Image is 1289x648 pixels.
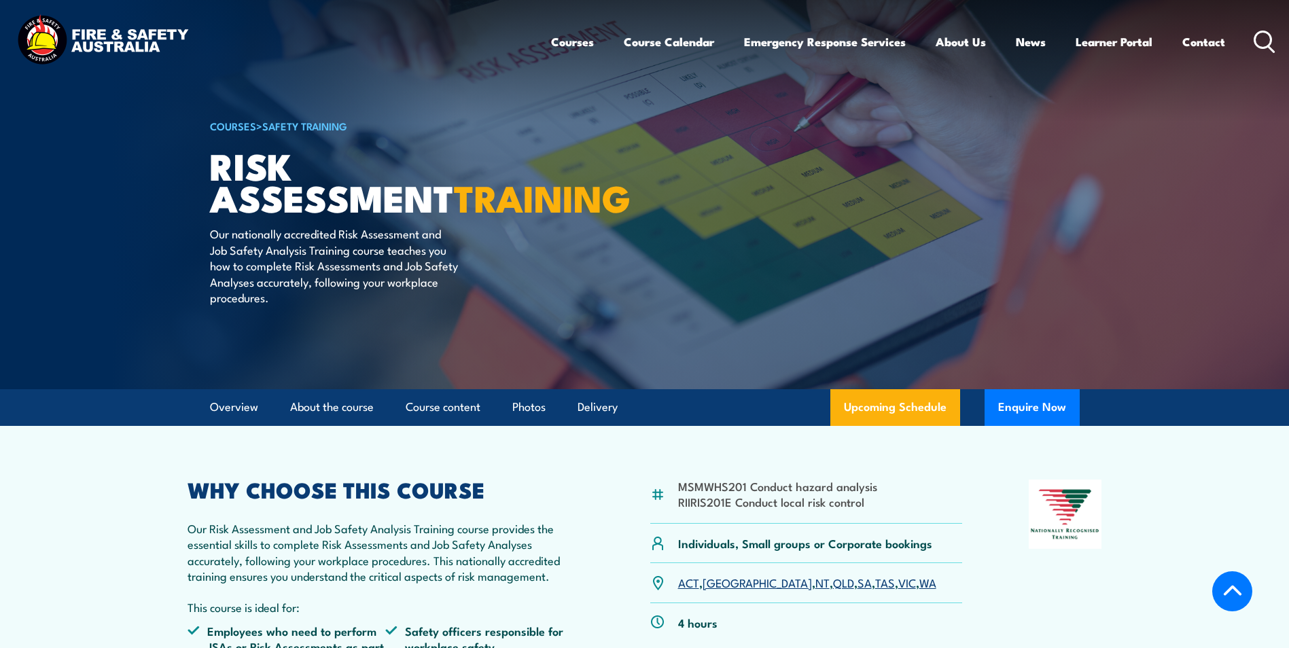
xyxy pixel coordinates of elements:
p: 4 hours [678,615,718,630]
h2: WHY CHOOSE THIS COURSE [188,480,584,499]
a: ACT [678,574,699,590]
p: This course is ideal for: [188,599,584,615]
a: Learner Portal [1076,24,1152,60]
p: Our Risk Assessment and Job Safety Analysis Training course provides the essential skills to comp... [188,520,584,584]
p: , , , , , , , [678,575,936,590]
h1: Risk Assessment [210,149,546,213]
button: Enquire Now [985,389,1080,426]
a: COURSES [210,118,256,133]
p: Our nationally accredited Risk Assessment and Job Safety Analysis Training course teaches you how... [210,226,458,305]
a: WA [919,574,936,590]
a: Course content [406,389,480,425]
img: Nationally Recognised Training logo. [1029,480,1102,549]
a: Courses [551,24,594,60]
li: MSMWHS201 Conduct hazard analysis [678,478,877,494]
a: About Us [936,24,986,60]
a: Photos [512,389,546,425]
a: Delivery [578,389,618,425]
a: QLD [833,574,854,590]
a: Upcoming Schedule [830,389,960,426]
a: SA [858,574,872,590]
a: Overview [210,389,258,425]
p: Individuals, Small groups or Corporate bookings [678,535,932,551]
a: About the course [290,389,374,425]
a: News [1016,24,1046,60]
a: Course Calendar [624,24,714,60]
a: NT [815,574,830,590]
a: TAS [875,574,895,590]
strong: TRAINING [454,168,631,225]
a: Contact [1182,24,1225,60]
a: Safety Training [262,118,347,133]
a: Emergency Response Services [744,24,906,60]
h6: > [210,118,546,134]
li: RIIRIS201E Conduct local risk control [678,494,877,509]
a: VIC [898,574,916,590]
a: [GEOGRAPHIC_DATA] [703,574,812,590]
